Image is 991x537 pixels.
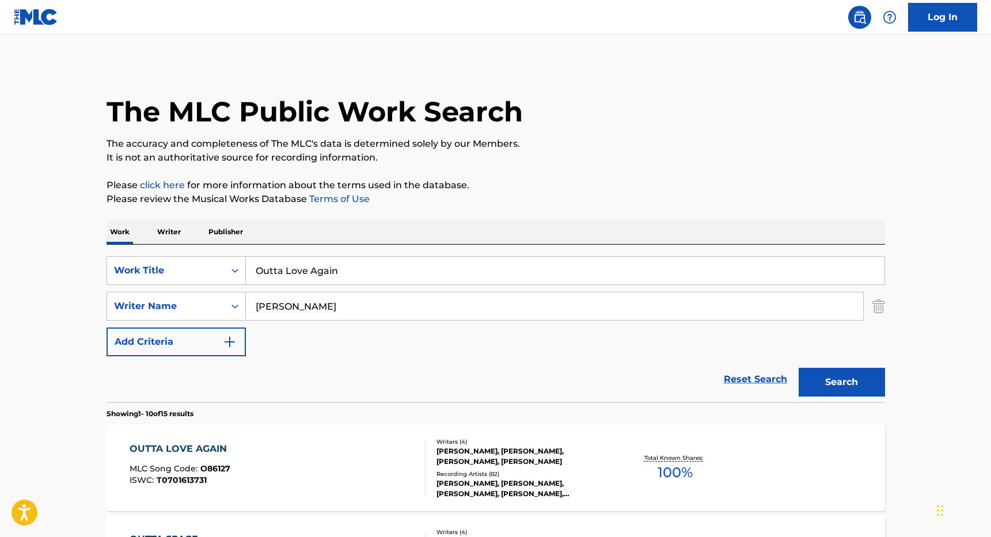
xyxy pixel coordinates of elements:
[157,475,207,485] span: T0701613731
[114,264,218,277] div: Work Title
[307,193,370,204] a: Terms of Use
[130,442,233,456] div: OUTTA LOVE AGAIN
[107,256,885,402] form: Search Form
[436,528,610,536] div: Writers ( 4 )
[14,9,58,25] img: MLC Logo
[223,335,237,349] img: 9d2ae6d4665cec9f34b9.svg
[436,446,610,467] div: [PERSON_NAME], [PERSON_NAME], [PERSON_NAME], [PERSON_NAME]
[200,463,230,474] span: O86127
[848,6,871,29] a: Public Search
[107,220,133,244] p: Work
[107,178,885,192] p: Please for more information about the terms used in the database.
[154,220,184,244] p: Writer
[107,151,885,165] p: It is not an authoritative source for recording information.
[107,192,885,206] p: Please review the Musical Works Database
[114,299,218,313] div: Writer Name
[937,493,944,528] div: Drag
[436,478,610,499] div: [PERSON_NAME], [PERSON_NAME], [PERSON_NAME], [PERSON_NAME], [PERSON_NAME]
[872,292,885,321] img: Delete Criterion
[107,137,885,151] p: The accuracy and completeness of The MLC's data is determined solely by our Members.
[658,462,693,483] span: 100 %
[933,482,991,537] iframe: Chat Widget
[130,463,200,474] span: MLC Song Code :
[205,220,246,244] p: Publisher
[107,327,246,356] button: Add Criteria
[140,180,185,191] a: click here
[883,10,897,24] img: help
[908,3,977,32] a: Log In
[130,475,157,485] span: ISWC :
[718,367,793,392] a: Reset Search
[644,454,706,462] p: Total Known Shares:
[107,94,523,129] h1: The MLC Public Work Search
[436,470,610,478] div: Recording Artists ( 82 )
[853,10,867,24] img: search
[107,409,193,419] p: Showing 1 - 10 of 15 results
[436,437,610,446] div: Writers ( 4 )
[878,6,901,29] div: Help
[107,425,885,511] a: OUTTA LOVE AGAINMLC Song Code:O86127ISWC:T0701613731Writers (4)[PERSON_NAME], [PERSON_NAME], [PER...
[799,368,885,397] button: Search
